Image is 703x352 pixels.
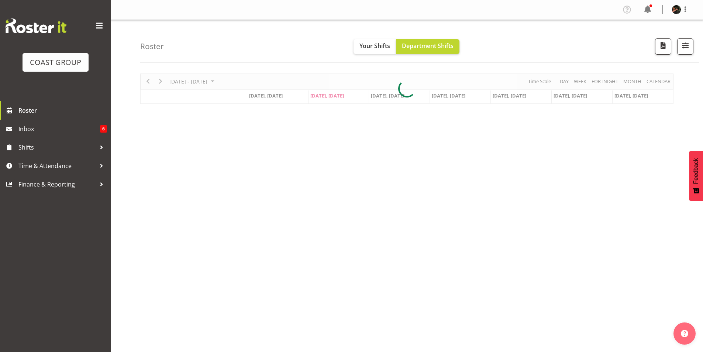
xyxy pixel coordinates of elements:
[396,39,459,54] button: Department Shifts
[18,160,96,171] span: Time & Attendance
[18,179,96,190] span: Finance & Reporting
[18,105,107,116] span: Roster
[655,38,671,55] button: Download a PDF of the roster according to the set date range.
[672,5,681,14] img: alan-burrowsbb943395863b3ae7062c263e1c991831.png
[359,42,390,50] span: Your Shifts
[100,125,107,133] span: 6
[6,18,66,33] img: Rosterit website logo
[693,158,699,184] span: Feedback
[689,151,703,201] button: Feedback - Show survey
[354,39,396,54] button: Your Shifts
[18,142,96,153] span: Shifts
[140,42,164,51] h4: Roster
[30,57,81,68] div: COAST GROUP
[402,42,454,50] span: Department Shifts
[677,38,693,55] button: Filter Shifts
[681,330,688,337] img: help-xxl-2.png
[18,123,100,134] span: Inbox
